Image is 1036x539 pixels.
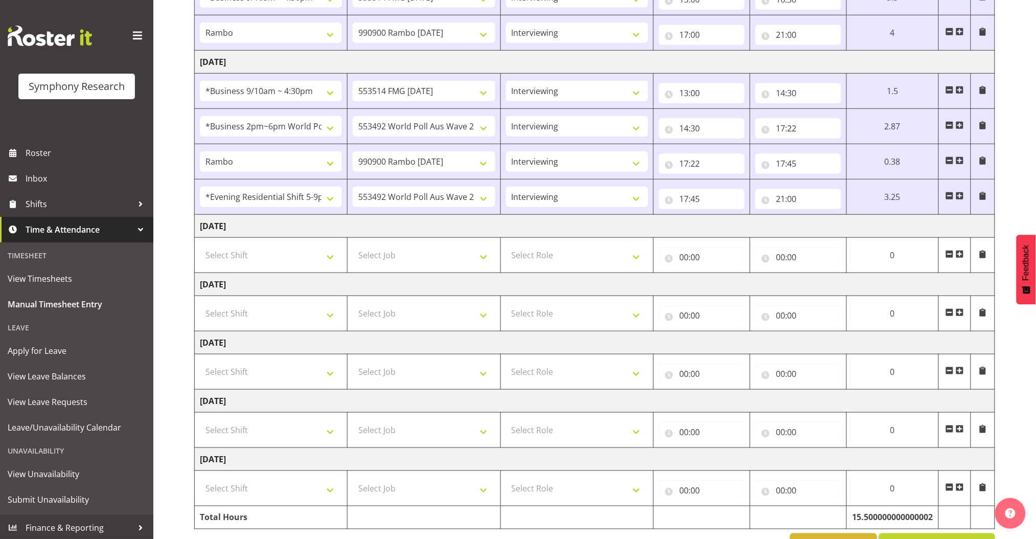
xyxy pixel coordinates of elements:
[659,83,745,103] input: Click to select...
[659,153,745,174] input: Click to select...
[195,506,348,529] td: Total Hours
[26,145,148,161] span: Roster
[26,171,148,186] span: Inbox
[26,196,133,212] span: Shifts
[755,364,841,384] input: Click to select...
[755,189,841,209] input: Click to select...
[847,471,938,506] td: 0
[195,390,995,413] td: [DATE]
[1017,235,1036,304] button: Feedback - Show survey
[847,144,938,179] td: 0.38
[3,440,151,461] div: Unavailability
[8,466,146,482] span: View Unavailability
[8,420,146,435] span: Leave/Unavailability Calendar
[659,364,745,384] input: Click to select...
[659,118,745,139] input: Click to select...
[755,118,841,139] input: Click to select...
[1022,245,1031,281] span: Feedback
[847,296,938,331] td: 0
[847,238,938,273] td: 0
[3,317,151,338] div: Leave
[8,492,146,507] span: Submit Unavailability
[847,109,938,144] td: 2.87
[195,273,995,296] td: [DATE]
[755,83,841,103] input: Click to select...
[3,266,151,291] a: View Timesheets
[755,480,841,501] input: Click to select...
[8,271,146,286] span: View Timesheets
[847,74,938,109] td: 1.5
[659,247,745,267] input: Click to select...
[195,448,995,471] td: [DATE]
[3,389,151,415] a: View Leave Requests
[8,297,146,312] span: Manual Timesheet Entry
[195,51,995,74] td: [DATE]
[29,79,125,94] div: Symphony Research
[847,15,938,51] td: 4
[847,179,938,215] td: 3.25
[3,245,151,266] div: Timesheet
[755,247,841,267] input: Click to select...
[659,25,745,45] input: Click to select...
[659,305,745,326] input: Click to select...
[847,506,938,529] td: 15.500000000000002
[847,413,938,448] td: 0
[3,291,151,317] a: Manual Timesheet Entry
[755,25,841,45] input: Click to select...
[659,422,745,442] input: Click to select...
[755,305,841,326] input: Click to select...
[8,343,146,358] span: Apply for Leave
[8,26,92,46] img: Rosterit website logo
[195,331,995,354] td: [DATE]
[1005,508,1016,519] img: help-xxl-2.png
[3,338,151,364] a: Apply for Leave
[659,189,745,209] input: Click to select...
[755,422,841,442] input: Click to select...
[195,215,995,238] td: [DATE]
[847,354,938,390] td: 0
[8,369,146,384] span: View Leave Balances
[3,415,151,440] a: Leave/Unavailability Calendar
[8,394,146,410] span: View Leave Requests
[755,153,841,174] input: Click to select...
[3,487,151,512] a: Submit Unavailability
[3,461,151,487] a: View Unavailability
[659,480,745,501] input: Click to select...
[26,520,133,535] span: Finance & Reporting
[26,222,133,237] span: Time & Attendance
[3,364,151,389] a: View Leave Balances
